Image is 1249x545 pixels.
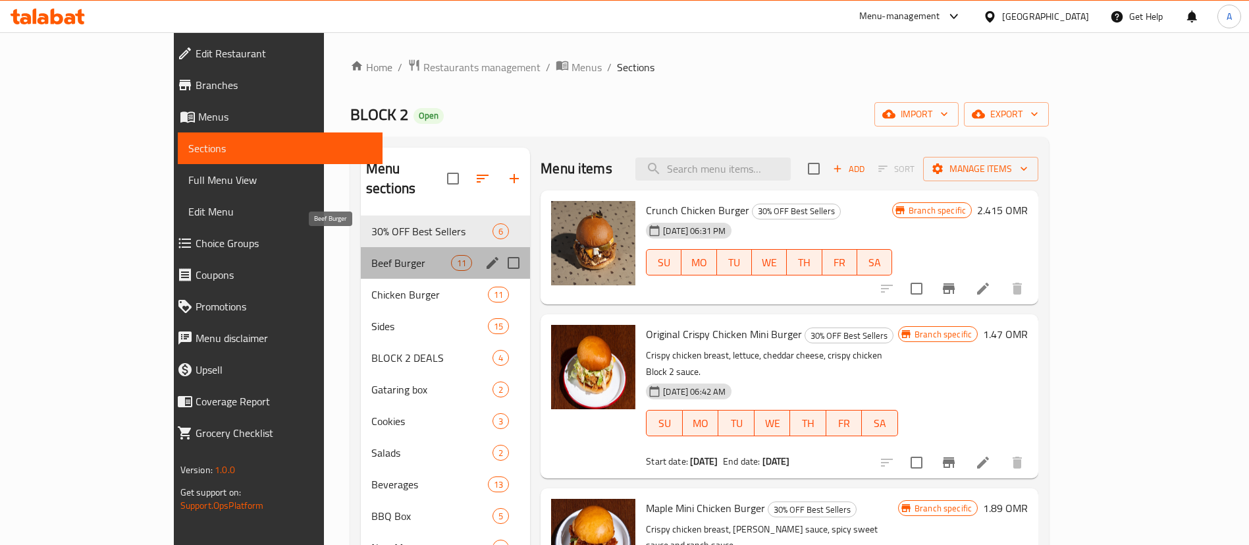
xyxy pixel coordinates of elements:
[371,318,488,334] span: Sides
[167,322,383,354] a: Menu disclaimer
[361,500,530,532] div: BBQ Box5
[903,204,971,217] span: Branch specific
[361,247,530,279] div: Beef Burger11edit
[196,299,372,314] span: Promotions
[646,249,681,275] button: SU
[857,249,892,275] button: SA
[646,410,682,436] button: SU
[371,476,488,492] span: Beverages
[646,324,802,344] span: Original Crispy Chicken Mini Burger
[762,453,790,470] b: [DATE]
[489,478,508,491] span: 13
[617,59,654,75] span: Sections
[196,45,372,61] span: Edit Restaurant
[492,350,509,366] div: items
[556,59,602,76] a: Menus
[768,502,856,517] span: 30% OFF Best Sellers
[498,163,530,194] button: Add section
[787,249,822,275] button: TH
[489,289,508,301] span: 11
[687,253,711,272] span: MO
[658,225,731,237] span: [DATE] 06:31 PM
[977,201,1028,219] h6: 2.415 OMR
[975,281,991,297] a: Edit menu item
[167,354,383,386] a: Upsell
[493,352,508,364] span: 4
[885,106,948,123] span: import
[492,223,509,239] div: items
[488,287,509,302] div: items
[832,414,857,433] span: FR
[371,287,488,302] span: Chicken Burger
[717,249,752,275] button: TU
[398,59,402,75] li: /
[903,275,930,302] span: Select to update
[196,267,372,283] span: Coupons
[760,414,785,433] span: WE
[683,410,719,436] button: MO
[371,508,492,524] span: BBQ Box
[167,227,383,259] a: Choice Groups
[652,414,677,433] span: SU
[828,159,870,179] span: Add item
[923,157,1038,181] button: Manage items
[688,414,714,433] span: MO
[492,445,509,461] div: items
[822,249,857,275] button: FR
[859,9,940,24] div: Menu-management
[690,453,718,470] b: [DATE]
[870,159,923,179] span: Select section first
[755,410,791,436] button: WE
[371,445,492,461] span: Salads
[196,330,372,346] span: Menu disclaimer
[371,382,492,397] span: Gataring box
[862,410,898,436] button: SA
[439,165,467,192] span: Select all sections
[371,413,492,429] div: Cookies
[681,249,716,275] button: MO
[933,273,965,304] button: Branch-specific-item
[178,196,383,227] a: Edit Menu
[571,59,602,75] span: Menus
[371,223,492,239] span: 30% OFF Best Sellers
[180,497,264,514] a: Support.OpsPlatform
[361,310,530,342] div: Sides15
[964,102,1049,127] button: export
[909,502,977,515] span: Branch specific
[188,172,372,188] span: Full Menu View
[178,164,383,196] a: Full Menu View
[792,253,816,272] span: TH
[768,502,857,517] div: 30% OFF Best Sellers
[196,425,372,441] span: Grocery Checklist
[658,386,731,398] span: [DATE] 06:42 AM
[350,100,408,129] span: BLOCK 2
[371,255,451,271] span: Beef Burger
[867,414,893,433] span: SA
[752,249,787,275] button: WE
[361,215,530,247] div: 30% OFF Best Sellers6
[167,69,383,101] a: Branches
[361,405,530,437] div: Cookies3
[933,447,965,478] button: Branch-specific-item
[607,59,612,75] li: /
[196,235,372,251] span: Choice Groups
[541,159,612,179] h2: Menu items
[546,59,550,75] li: /
[167,38,383,69] a: Edit Restaurant
[413,110,444,121] span: Open
[826,410,863,436] button: FR
[492,508,509,524] div: items
[361,437,530,469] div: Salads2
[198,109,372,125] span: Menus
[483,253,502,273] button: edit
[366,159,447,198] h2: Menu sections
[723,453,760,470] span: End date:
[909,328,977,341] span: Branch specific
[371,350,492,366] span: BLOCK 2 DEALS
[805,328,893,343] div: 30% OFF Best Sellers
[1001,447,1033,478] button: delete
